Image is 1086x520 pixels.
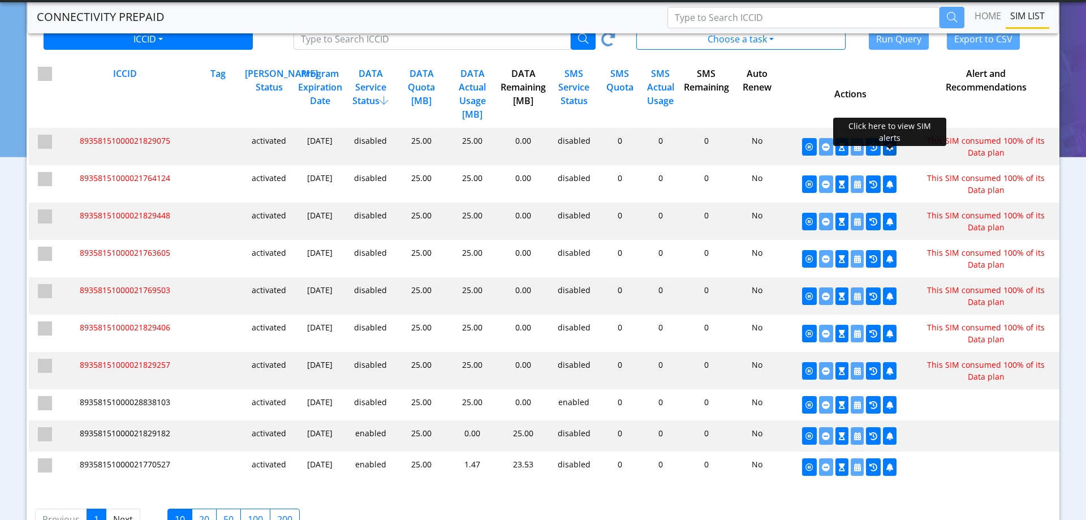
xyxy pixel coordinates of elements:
div: 0 [598,427,639,445]
div: disabled [548,209,598,233]
div: Click here to view SIM alerts [833,118,946,146]
div: 0 [639,396,680,414]
div: SMS Actual Usage [639,67,680,121]
div: 0 [598,284,639,308]
span: 89358151000021769503 [80,285,170,295]
button: ICCID [44,28,253,50]
div: activated [243,247,294,270]
span: 89358151000028838103 [80,397,170,407]
span: 89358151000021764124 [80,173,170,183]
div: No [731,284,782,308]
div: 25.00 [395,284,446,308]
div: 0 [639,427,680,445]
div: This SIM consumed 100% of its Data plan [917,135,1053,158]
div: 0 [598,321,639,345]
div: [DATE] [294,427,344,445]
span: 89358151000021829182 [80,428,170,439]
div: 0 [598,209,639,233]
div: [DATE] [294,172,344,196]
div: 25.00 [497,427,548,445]
input: Type to Search ICCID [667,7,940,28]
div: activated [243,321,294,345]
div: 25.00 [446,284,497,308]
div: 25.00 [395,427,446,445]
div: 0 [680,135,731,158]
div: disabled [548,359,598,383]
div: SMS Remaining [680,67,731,121]
span: 89358151000021829075 [80,135,170,146]
div: This SIM consumed 100% of its Data plan [917,209,1053,233]
div: [DATE] [294,359,344,383]
div: [PERSON_NAME] Status [243,67,294,121]
div: disabled [548,458,598,476]
div: 25.00 [446,359,497,383]
div: enabled [548,396,598,414]
div: disabled [344,135,395,158]
div: [DATE] [294,247,344,270]
div: This SIM consumed 100% of its Data plan [917,247,1053,270]
div: 25.00 [446,247,497,270]
div: ICCID [56,67,192,121]
div: disabled [344,172,395,196]
div: 0.00 [497,359,548,383]
div: [DATE] [294,209,344,233]
div: activated [243,284,294,308]
div: 0.00 [446,427,497,445]
div: 25.00 [446,172,497,196]
div: 0 [598,359,639,383]
div: [DATE] [294,321,344,345]
div: 25.00 [446,321,497,345]
div: activated [243,427,294,445]
div: 25.00 [395,172,446,196]
div: disabled [344,396,395,414]
div: 25.00 [446,209,497,233]
div: 25.00 [446,396,497,414]
div: 0 [639,359,680,383]
div: Tag [192,67,243,121]
span: 89358151000021829448 [80,210,170,221]
div: DATA Service Status [344,67,395,121]
div: Actions [781,67,917,121]
span: 89358151000021829257 [80,359,170,370]
div: 25.00 [395,359,446,383]
a: SIM LIST [1006,5,1049,27]
div: 0 [680,359,731,383]
div: disabled [344,209,395,233]
div: 0 [639,209,680,233]
div: 0 [639,284,680,308]
span: 89358151000021763605 [80,247,170,258]
div: 0 [639,172,680,196]
div: 0 [680,396,731,414]
button: Choose a task [636,28,846,50]
div: No [731,209,782,233]
div: 0.00 [497,321,548,345]
div: No [731,135,782,158]
div: Auto Renew [731,67,782,121]
span: 89358151000021770527 [80,459,170,470]
div: 25.00 [395,135,446,158]
div: SMS Quota [598,67,639,121]
div: activated [243,172,294,196]
button: Run Query [869,28,929,50]
div: No [731,359,782,383]
div: disabled [548,172,598,196]
a: CONNECTIVITY PREPAID [37,6,165,28]
div: 0.00 [497,135,548,158]
div: 1.47 [446,458,497,476]
div: This SIM consumed 100% of its Data plan [917,321,1053,345]
div: Program Expiration Date [294,67,344,121]
span: 89358151000021829406 [80,322,170,333]
div: 25.00 [395,209,446,233]
div: enabled [344,458,395,476]
button: Export to CSV [947,28,1020,50]
div: 0 [639,247,680,270]
div: 25.00 [446,135,497,158]
div: This SIM consumed 100% of its Data plan [917,172,1053,196]
div: 25.00 [395,458,446,476]
div: 0.00 [497,247,548,270]
div: 0 [680,321,731,345]
div: 0 [680,427,731,445]
div: disabled [344,359,395,383]
div: No [731,458,782,476]
div: 0 [598,172,639,196]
